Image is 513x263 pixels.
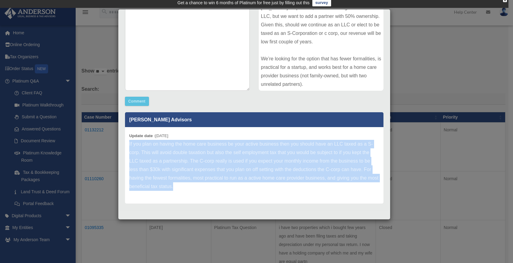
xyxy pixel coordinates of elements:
[129,133,168,138] small: [DATE]
[125,97,149,106] button: Comment
[129,133,155,138] b: Update date :
[125,112,383,127] p: [PERSON_NAME] Advisors
[129,140,379,191] p: If you plan on having the home care business be your active business then you should have an LLC ...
